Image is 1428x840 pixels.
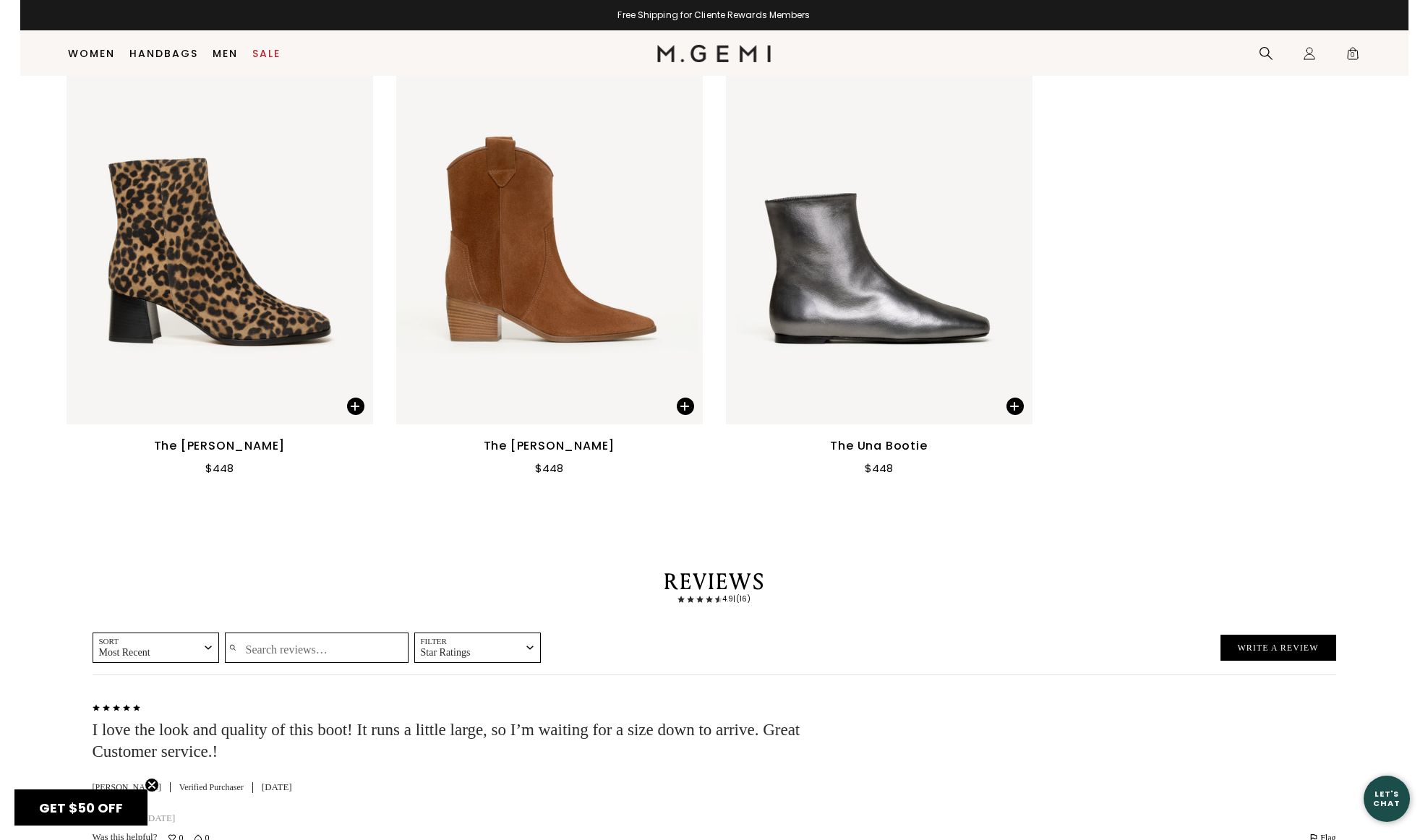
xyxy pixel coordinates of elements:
a: Sale [252,48,281,59]
div: Let's Chat [1364,789,1410,807]
div: Reviews [93,573,1336,592]
span: 4.9 | [722,592,736,607]
div: Purchased on [DATE] [93,813,814,825]
span: Most Recent [99,646,195,659]
img: 7389717004347_01_Main_New_TheRitaBasso_Saddle_Suede_290x387_crop_center.jpg [396,16,703,424]
div: $448 [535,460,563,477]
img: M.Gemi [657,45,771,62]
span: Star Ratings [421,646,517,659]
div: $448 [865,460,893,477]
span: [PERSON_NAME] [93,782,171,792]
input: Search reviews… [225,633,409,663]
div: The Una Bootie [830,437,927,455]
a: NEWThe [PERSON_NAME]$448 [396,16,703,477]
span: I love the look and quality of this boot! It runs a little large, so I’m waiting for a size down ... [93,721,800,760]
a: NEWThe Una Bootie$448 [726,16,1032,477]
span: 0 [1346,49,1360,64]
button: Close teaser [145,778,159,792]
div: [DATE] [262,781,292,794]
div: Free Shipping for Cliente Rewards Members [20,9,1408,21]
a: NEWThe [PERSON_NAME]$448 [67,16,373,477]
a: Men [213,48,238,59]
img: 7402721181755_01_Main_New_TheUnaBootie_GunMetal_MetallicLeather_290x387_crop_center.jpg [726,16,1032,424]
span: Filter [421,637,517,646]
a: Handbags [129,48,198,59]
div: $448 [205,460,234,477]
div: The [PERSON_NAME] [484,437,615,455]
img: 7389649731643_01_Main_New_TheCristina_Leopard_PrintedSuede_290x387_crop_center.jpg [67,16,373,424]
span: GET $50 OFF [39,799,123,817]
span: Verified Purchaser [179,782,253,793]
a: Women [68,48,115,59]
div: The [PERSON_NAME] [154,437,286,455]
span: Sort [99,637,195,646]
button: Write a Review [1220,635,1336,661]
div: GET $50 OFFClose teaser [14,789,147,826]
span: (16) [736,592,751,607]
